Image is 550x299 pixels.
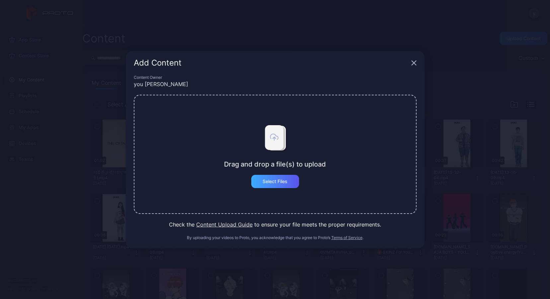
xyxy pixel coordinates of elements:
[134,221,417,228] div: Check the to ensure your file meets the proper requirements.
[134,59,409,67] div: Add Content
[251,175,299,188] button: Select Files
[263,179,287,184] div: Select Files
[224,160,326,168] div: Drag and drop a file(s) to upload
[134,235,417,240] div: By uploading your videos to Proto, you acknowledge that you agree to Proto’s .
[196,221,253,228] button: Content Upload Guide
[134,75,417,80] div: Content Owner
[134,80,417,88] div: you [PERSON_NAME]
[331,235,362,240] button: Terms of Service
